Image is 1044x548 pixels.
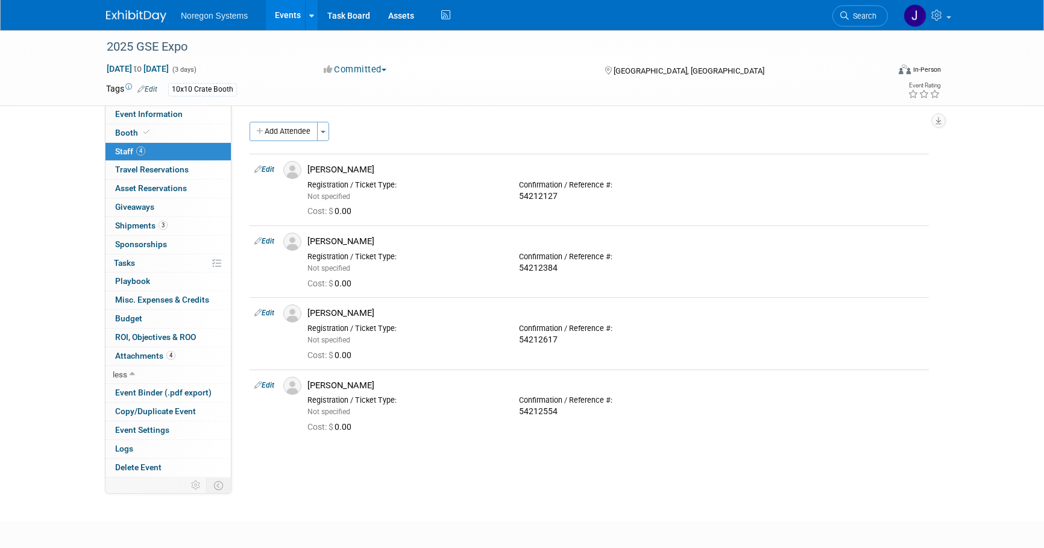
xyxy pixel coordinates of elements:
img: Johana Gil [904,4,926,27]
img: Associate-Profile-5.png [283,161,301,179]
div: Registration / Ticket Type: [307,180,501,190]
img: ExhibitDay [106,10,166,22]
div: 2025 GSE Expo [102,36,870,58]
a: Booth [105,124,231,142]
span: less [113,370,127,379]
img: Format-Inperson.png [899,65,911,74]
span: Not specified [307,408,350,416]
span: ROI, Objectives & ROO [115,332,196,342]
span: [DATE] [DATE] [106,63,169,74]
span: 0.00 [307,422,356,432]
span: Delete Event [115,462,162,472]
i: Booth reservation complete [143,129,149,136]
span: Shipments [115,221,168,230]
a: ROI, Objectives & ROO [105,329,231,347]
div: Confirmation / Reference #: [519,395,712,405]
a: less [105,366,231,384]
button: Add Attendee [250,122,318,141]
span: Attachments [115,351,175,361]
a: Shipments3 [105,217,231,235]
a: Misc. Expenses & Credits [105,291,231,309]
div: 10x10 Crate Booth [168,83,237,96]
a: Edit [254,309,274,317]
span: [GEOGRAPHIC_DATA], [GEOGRAPHIC_DATA] [614,66,764,75]
span: (3 days) [171,66,197,74]
div: Event Rating [908,83,940,89]
a: Edit [254,237,274,245]
a: Event Information [105,106,231,124]
span: to [132,64,143,74]
span: Tasks [114,258,135,268]
a: Copy/Duplicate Event [105,403,231,421]
a: Logs [105,440,231,458]
span: 0.00 [307,279,356,288]
span: Cost: $ [307,206,335,216]
a: Sponsorships [105,236,231,254]
span: Booth [115,128,152,137]
div: 54212617 [519,335,712,345]
span: 0.00 [307,350,356,360]
span: Cost: $ [307,422,335,432]
span: Cost: $ [307,350,335,360]
a: Event Binder (.pdf export) [105,384,231,402]
span: Not specified [307,264,350,272]
span: Event Settings [115,425,169,435]
span: Logs [115,444,133,453]
div: Confirmation / Reference #: [519,324,712,333]
span: Search [849,11,876,20]
td: Tags [106,83,157,96]
span: Copy/Duplicate Event [115,406,196,416]
span: 4 [166,351,175,360]
div: Registration / Ticket Type: [307,252,501,262]
span: Noregon Systems [181,11,248,20]
span: 0.00 [307,206,356,216]
div: Event Format [817,63,941,81]
a: Delete Event [105,459,231,477]
div: [PERSON_NAME] [307,236,924,247]
td: Toggle Event Tabs [207,477,231,493]
a: Playbook [105,272,231,291]
span: Playbook [115,276,150,286]
span: Cost: $ [307,279,335,288]
span: Asset Reservations [115,183,187,193]
img: Associate-Profile-5.png [283,377,301,395]
a: Tasks [105,254,231,272]
span: Event Information [115,109,183,119]
a: Travel Reservations [105,161,231,179]
a: Staff4 [105,143,231,161]
a: Budget [105,310,231,328]
span: Giveaways [115,202,154,212]
div: 54212127 [519,191,712,202]
span: Not specified [307,336,350,344]
span: Misc. Expenses & Credits [115,295,209,304]
div: Confirmation / Reference #: [519,180,712,190]
span: Budget [115,313,142,323]
span: Travel Reservations [115,165,189,174]
a: Asset Reservations [105,180,231,198]
td: Personalize Event Tab Strip [186,477,207,493]
a: Attachments4 [105,347,231,365]
span: Sponsorships [115,239,167,249]
div: In-Person [913,65,941,74]
button: Committed [319,63,391,76]
a: Giveaways [105,198,231,216]
a: Event Settings [105,421,231,439]
img: Associate-Profile-5.png [283,233,301,251]
a: Edit [254,165,274,174]
span: 4 [136,146,145,156]
div: Confirmation / Reference #: [519,252,712,262]
div: 54212554 [519,406,712,417]
div: [PERSON_NAME] [307,164,924,175]
span: Event Binder (.pdf export) [115,388,212,397]
div: Registration / Ticket Type: [307,324,501,333]
a: Edit [254,381,274,389]
img: Associate-Profile-5.png [283,304,301,323]
span: Staff [115,146,145,156]
div: [PERSON_NAME] [307,380,924,391]
div: Registration / Ticket Type: [307,395,501,405]
a: Search [832,5,888,27]
span: Not specified [307,192,350,201]
span: 3 [159,221,168,230]
a: Edit [137,85,157,93]
div: 54212384 [519,263,712,274]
